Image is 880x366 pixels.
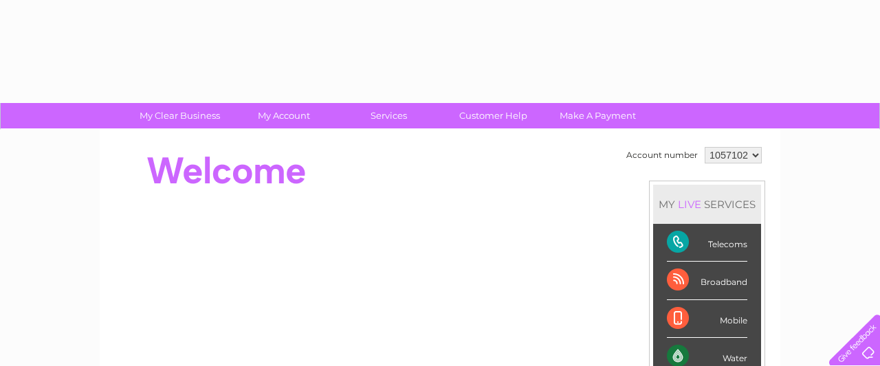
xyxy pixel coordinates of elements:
[667,262,747,299] div: Broadband
[123,103,236,128] a: My Clear Business
[667,224,747,262] div: Telecoms
[667,300,747,338] div: Mobile
[437,103,550,128] a: Customer Help
[541,103,654,128] a: Make A Payment
[332,103,445,128] a: Services
[623,144,701,167] td: Account number
[228,103,341,128] a: My Account
[675,198,704,211] div: LIVE
[653,185,761,224] div: MY SERVICES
